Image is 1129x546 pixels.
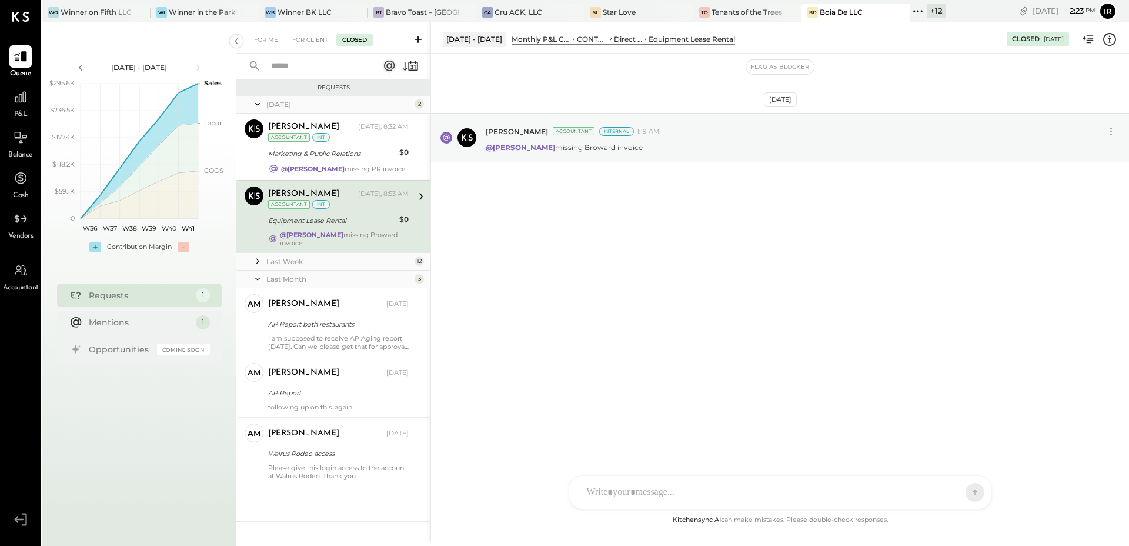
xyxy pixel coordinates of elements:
[268,428,339,440] div: [PERSON_NAME]
[1018,5,1030,17] div: copy link
[52,160,75,168] text: $118.2K
[280,231,343,239] strong: @[PERSON_NAME]
[265,7,276,18] div: WB
[268,387,405,399] div: AP Report
[386,7,458,17] div: Bravo Toast – [GEOGRAPHIC_DATA]
[161,224,176,232] text: W40
[553,127,594,135] div: Accountant
[278,7,332,17] div: Winner BK LLC
[927,4,946,18] div: + 12
[13,191,28,201] span: Cash
[1033,5,1095,16] div: [DATE]
[495,7,542,17] div: Cru ACK, LLC
[268,334,409,351] div: I am supposed to receive AP Aging report [DATE]. Can we please get that for approval for both res...
[712,7,782,17] div: Tenants of the Trees
[89,62,189,72] div: [DATE] - [DATE]
[746,60,814,74] button: Flag as Blocker
[55,187,75,195] text: $59.1K
[614,34,643,44] div: Direct Operating Expenses
[577,34,608,44] div: CONTROLLABLE EXPENSES
[196,288,210,302] div: 1
[248,367,260,378] div: AM
[1,259,41,294] a: Accountant
[178,242,189,252] div: -
[649,34,735,44] div: Equipment Lease Rental
[637,127,660,136] span: 1:19 AM
[336,34,373,46] div: Closed
[599,127,634,136] div: Internal
[699,7,710,18] div: To
[443,32,506,46] div: [DATE] - [DATE]
[399,214,409,225] div: $0
[1,208,41,242] a: Vendors
[386,368,409,378] div: [DATE]
[268,188,339,200] div: [PERSON_NAME]
[268,148,396,159] div: Marketing & Public Relations
[268,403,409,411] div: following up on this. again.
[1098,2,1117,21] button: Ir
[49,79,75,87] text: $295.6K
[590,7,601,18] div: SL
[286,34,334,46] div: For Client
[386,429,409,438] div: [DATE]
[268,367,339,379] div: [PERSON_NAME]
[268,464,409,480] div: Please give this login access to the account at Walrus Rodeo. Thank you
[268,200,310,209] div: Accountant
[248,298,260,309] div: AM
[248,428,260,439] div: AM
[169,7,235,17] div: Winner in the Park
[1012,35,1040,44] div: Closed
[48,7,59,18] div: Wo
[358,122,409,132] div: [DATE], 8:32 AM
[89,289,190,301] div: Requests
[50,106,75,114] text: $236.5K
[820,7,863,17] div: Boia De LLC
[312,200,330,209] div: int
[3,283,39,294] span: Accountant
[373,7,384,18] div: BT
[14,109,28,120] span: P&L
[157,344,210,355] div: Coming Soon
[312,133,330,142] div: int
[83,224,98,232] text: W36
[1,167,41,201] a: Cash
[415,274,424,284] div: 3
[281,165,406,173] div: missing PR invoice
[52,133,75,141] text: $177.4K
[807,7,818,18] div: BD
[358,189,409,199] div: [DATE], 8:53 AM
[248,34,284,46] div: For Me
[386,299,409,309] div: [DATE]
[156,7,167,18] div: Wi
[204,167,223,175] text: COGS
[107,242,172,252] div: Contribution Margin
[89,317,190,328] div: Mentions
[1,86,41,120] a: P&L
[61,7,132,17] div: Winner on Fifth LLC
[415,257,424,266] div: 12
[89,242,101,252] div: +
[268,121,339,133] div: [PERSON_NAME]
[512,34,571,44] div: Monthly P&L Comparison
[268,298,339,310] div: [PERSON_NAME]
[399,147,409,158] div: $0
[142,224,156,232] text: W39
[1,126,41,161] a: Balance
[266,99,412,109] div: [DATE]
[182,224,195,232] text: W41
[486,142,643,152] p: missing Broward invoice
[196,315,210,329] div: 1
[266,274,412,284] div: Last Month
[103,224,117,232] text: W37
[482,7,493,18] div: CA
[280,231,409,247] div: missing Broward invoice
[1044,35,1064,44] div: [DATE]
[281,165,345,173] strong: @[PERSON_NAME]
[415,99,424,109] div: 2
[71,214,75,222] text: 0
[268,215,396,227] div: Equipment Lease Rental
[764,92,797,107] div: [DATE]
[204,79,222,87] text: Sales
[268,448,405,460] div: Walrus Rodeo access
[10,69,32,79] span: Queue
